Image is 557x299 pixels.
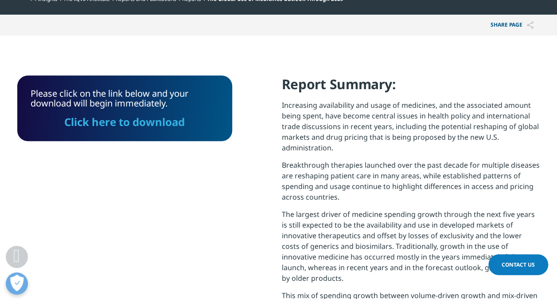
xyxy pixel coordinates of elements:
p: The largest driver of medicine spending growth through the next five years is still expected to b... [282,209,540,290]
a: Contact Us [488,254,548,275]
div: Please click on the link below and your download will begin immediately. [31,89,219,128]
button: Open Preferences [6,272,28,295]
img: Share PAGE [527,21,534,29]
a: Click here to download [64,114,185,129]
span: Contact Us [502,261,535,268]
h4: Report Summary: [282,75,540,100]
p: Increasing availability and usage of medicines, and the associated amount being spent, have becom... [282,100,540,160]
button: Share PAGEShare PAGE [484,15,540,35]
p: Share PAGE [484,15,540,35]
p: Breakthrough therapies launched over the past decade for multiple diseases are reshaping patient ... [282,160,540,209]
